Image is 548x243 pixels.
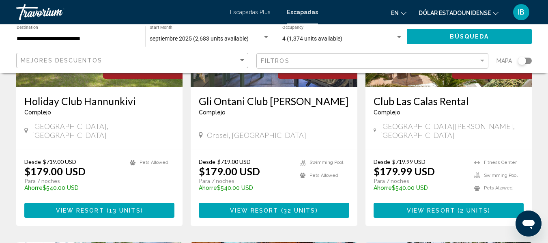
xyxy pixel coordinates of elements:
span: Complejo [374,109,400,116]
span: Swimming Pool [309,160,343,165]
p: Para 7 noches [374,177,466,185]
span: Complejo [199,109,226,116]
span: $719.00 USD [217,158,251,165]
span: ( ) [455,207,490,214]
font: IB [518,8,524,16]
button: Menú de usuario [511,4,532,21]
button: View Resort(2 units) [374,203,524,218]
p: $179.00 USD [24,165,86,177]
iframe: Botón para iniciar la ventana de mensajería [516,211,542,237]
span: ( ) [104,207,143,214]
p: Para 7 noches [24,177,122,185]
p: Para 7 noches [199,177,291,185]
a: Holiday Club Hannunkivi [24,95,174,107]
span: Búsqueda [450,34,489,40]
a: Escapadas Plus [230,9,271,15]
span: Desde [199,158,215,165]
span: Swimming Pool [484,173,518,178]
a: Gli Ontani Club [PERSON_NAME] [199,95,349,107]
span: 2 units [460,207,488,214]
span: ( ) [278,207,318,214]
button: Búsqueda [407,29,532,44]
span: Ahorre [24,185,43,191]
button: Filter [256,53,488,69]
span: Fitness Center [484,160,517,165]
mat-select: Sort by [21,57,246,64]
span: [GEOGRAPHIC_DATA], [GEOGRAPHIC_DATA] [32,122,174,140]
p: $540.00 USD [374,185,466,191]
a: Travorium [16,4,222,20]
font: en [391,10,399,16]
span: $719.99 USD [392,158,426,165]
button: Cambiar moneda [419,7,499,19]
span: 32 units [284,207,316,214]
a: Club Las Calas Rental [374,95,524,107]
span: Pets Allowed [140,160,168,165]
span: [GEOGRAPHIC_DATA][PERSON_NAME], [GEOGRAPHIC_DATA] [380,122,524,140]
p: $540.00 USD [24,185,122,191]
span: View Resort [407,207,455,214]
button: View Resort(13 units) [24,203,174,218]
span: Pets Allowed [309,173,338,178]
span: septiembre 2025 (2,683 units available) [150,35,249,42]
p: $179.99 USD [374,165,435,177]
span: Ahorre [199,185,217,191]
span: Pets Allowed [484,185,513,191]
font: Dólar estadounidense [419,10,491,16]
span: $719.00 USD [43,158,76,165]
a: Escapadas [287,9,318,15]
p: $179.00 USD [199,165,260,177]
span: Mejores descuentos [21,57,102,64]
span: Orosei, [GEOGRAPHIC_DATA] [207,131,306,140]
button: View Resort(32 units) [199,203,349,218]
p: $540.00 USD [199,185,291,191]
span: Filtros [261,58,290,64]
span: View Resort [56,207,104,214]
span: 13 units [109,207,141,214]
span: Mapa [496,55,512,67]
span: Ahorre [374,185,392,191]
span: View Resort [230,207,278,214]
span: Desde [24,158,41,165]
button: Cambiar idioma [391,7,406,19]
span: 4 (1,374 units available) [282,35,342,42]
span: Desde [374,158,390,165]
span: Complejo [24,109,51,116]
